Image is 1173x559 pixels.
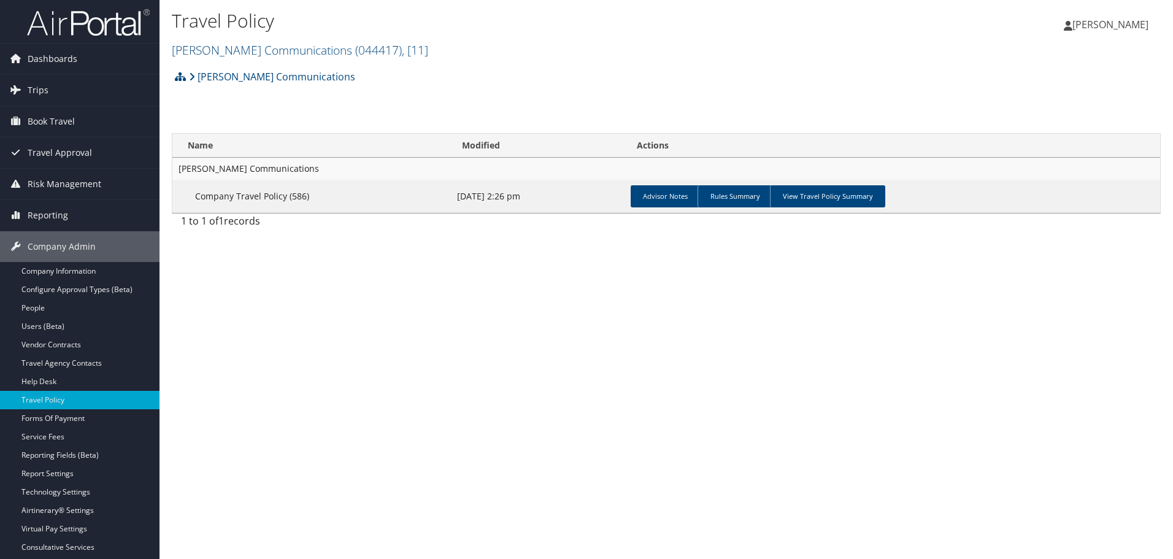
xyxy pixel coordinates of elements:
span: Dashboards [28,44,77,74]
span: [PERSON_NAME] [1072,18,1148,31]
span: Company Admin [28,231,96,262]
span: Reporting [28,200,68,231]
th: Modified: activate to sort column ascending [451,134,626,158]
span: Travel Approval [28,137,92,168]
td: [PERSON_NAME] Communications [172,158,1160,180]
td: Company Travel Policy (586) [172,180,451,213]
th: Actions [626,134,1160,158]
a: Rules Summary [698,185,772,207]
a: [PERSON_NAME] Communications [172,42,428,58]
th: Name: activate to sort column ascending [172,134,451,158]
div: 1 to 1 of records [181,214,410,234]
td: [DATE] 2:26 pm [451,180,626,213]
span: Book Travel [28,106,75,137]
span: Risk Management [28,169,101,199]
span: ( 044417 ) [355,42,402,58]
span: , [ 11 ] [402,42,428,58]
h1: Travel Policy [172,8,831,34]
span: 1 [218,214,224,228]
img: airportal-logo.png [27,8,150,37]
span: Trips [28,75,48,106]
a: View Travel Policy Summary [770,185,885,207]
a: [PERSON_NAME] Communications [189,64,355,89]
a: Advisor Notes [631,185,700,207]
a: [PERSON_NAME] [1064,6,1161,43]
